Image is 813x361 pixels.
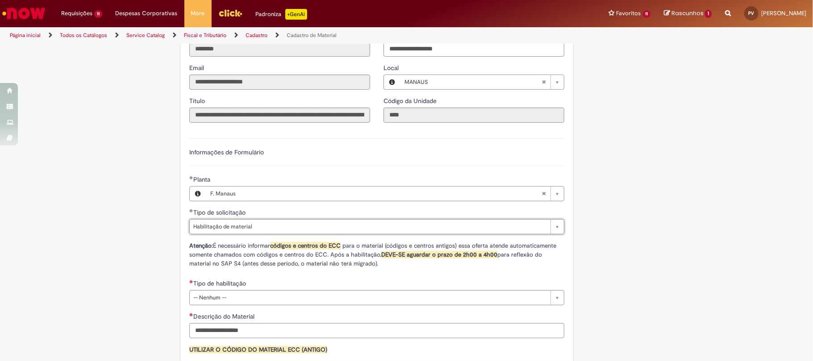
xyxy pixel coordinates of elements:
[60,32,107,39] a: Todos os Catálogos
[761,9,806,17] span: [PERSON_NAME]
[246,32,267,39] a: Cadastro
[184,32,226,39] a: Fiscal e Tributário
[189,148,264,156] label: Informações de Formulário
[193,175,212,183] span: Necessários - Planta
[189,209,193,212] span: Obrigatório Preenchido
[705,10,712,18] span: 1
[218,6,242,20] img: click_logo_yellow_360x200.png
[189,108,370,123] input: Título
[384,41,564,57] input: Telefone de Contato
[617,9,641,18] span: Favoritos
[400,75,564,89] a: MANAUSLimpar campo Local
[189,97,207,105] span: Somente leitura - Título
[193,208,247,216] span: Tipo de solicitação
[189,346,327,353] span: UTILIZAR O CÓDIGO DO MATERIAL ECC (ANTIGO)
[116,9,178,18] span: Despesas Corporativas
[189,64,206,72] span: Somente leitura - Email
[384,64,400,72] span: Local
[189,242,213,249] strong: Atenção:
[191,9,205,18] span: More
[189,280,193,283] span: Necessários
[256,9,307,20] div: Padroniza
[643,10,651,18] span: 11
[381,251,497,258] strong: DEVE-SE aguardar o prazo de 2h00 a 4h00
[189,323,564,338] input: Descrição do Material
[287,32,337,39] a: Cadastro de Material
[193,220,546,234] span: Habilitação de material
[189,63,206,72] label: Somente leitura - Email
[193,279,248,287] span: Tipo de habilitação
[404,75,542,89] span: MANAUS
[384,97,438,105] span: Somente leitura - Código da Unidade
[384,108,564,123] input: Código da Unidade
[94,10,102,18] span: 11
[189,41,370,57] input: ID
[189,176,193,179] span: Obrigatório Preenchido
[671,9,704,17] span: Rascunhos
[126,32,165,39] a: Service Catalog
[10,32,41,39] a: Página inicial
[7,27,535,44] ul: Trilhas de página
[189,242,556,267] span: É necessário informar para o material (códigos e centros antigos) essa oferta atende automaticame...
[664,9,712,18] a: Rascunhos
[189,313,193,316] span: Necessários
[384,75,400,89] button: Local, Visualizar este registro MANAUS
[190,187,206,201] button: Planta, Visualizar este registro F. Manaus
[384,96,438,105] label: Somente leitura - Código da Unidade
[193,290,546,305] span: -- Nenhum --
[270,242,341,249] span: códigos e centros do ECC
[1,4,47,22] img: ServiceNow
[537,75,550,89] abbr: Limpar campo Local
[285,9,307,20] p: +GenAi
[189,75,370,90] input: Email
[61,9,92,18] span: Requisições
[189,96,207,105] label: Somente leitura - Título
[193,312,256,320] span: Descrição do Material
[210,187,542,201] span: F. Manaus
[206,187,564,201] a: F. ManausLimpar campo Planta
[537,187,550,201] abbr: Limpar campo Planta
[749,10,755,16] span: PV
